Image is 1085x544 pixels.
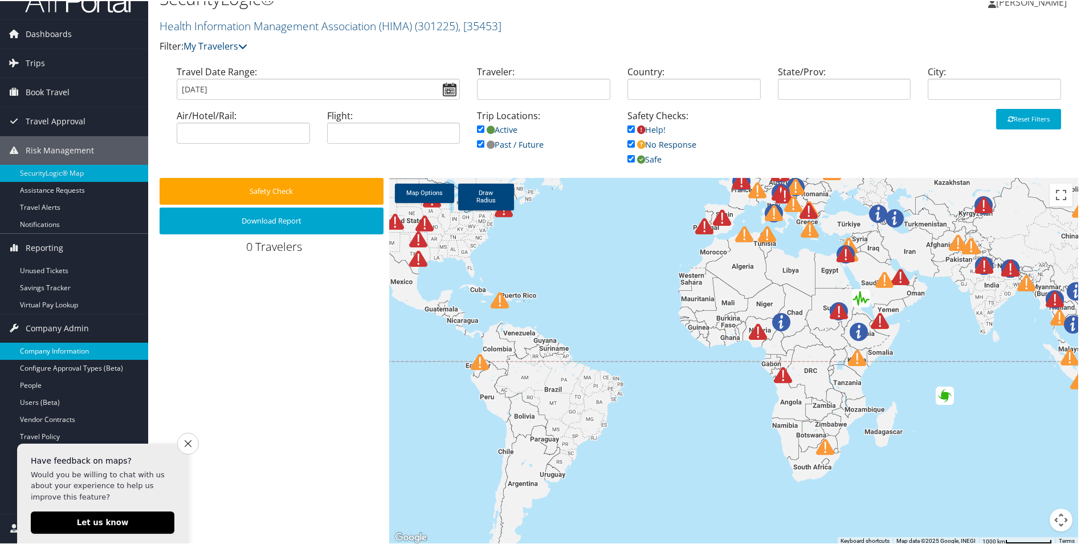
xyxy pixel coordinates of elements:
span: , [ 35453 ] [458,17,501,33]
div: City: [919,64,1070,108]
a: Help! [627,123,666,134]
div: Flight: [319,108,469,152]
div: 0 Travelers [160,238,389,259]
span: 1000 km [982,537,1005,543]
span: Company Admin [26,313,89,342]
a: Draw Radius [458,182,514,209]
span: ( 301225 ) [415,17,458,33]
div: State/Prov: [769,64,920,108]
a: Active [477,123,517,134]
span: Map data ©2025 Google, INEGI [896,537,976,543]
span: Trips [26,48,45,76]
a: Past / Future [477,138,544,149]
a: Terms (opens in new tab) [1059,537,1075,543]
div: Trip Locations: [468,108,619,162]
button: Download Report [160,206,384,233]
div: Green earthquake alert (Magnitude 4.5M, Depth:10km) in Sudan 09/09/2025 20:36 UTC, No people affe... [847,283,875,311]
a: Map Options [395,182,454,202]
div: Safety Checks: [619,108,769,177]
div: Traveler: [468,64,619,108]
button: Map Scale: 1000 km per 78 pixels [979,536,1055,544]
span: Book Travel [26,77,70,105]
img: Google [392,529,430,544]
a: Safe [627,153,662,164]
span: Dashboards [26,19,72,47]
span: Reporting [26,233,63,261]
button: Map camera controls [1050,508,1072,530]
button: Toggle fullscreen view [1050,182,1072,205]
a: No Response [627,138,696,149]
div: Air/Hotel/Rail: [168,108,319,152]
p: Filter: [160,38,772,53]
a: My Travelers [183,39,247,51]
div: Country: [619,64,769,108]
a: Open this area in Google Maps (opens a new window) [392,529,430,544]
button: Safety Check [160,177,384,204]
div: Green alert for tropical cyclone 03-20252026-26. Population affected by Category 1 (120 km/h) win... [931,381,958,408]
button: Reset Filters [996,108,1061,128]
span: Travel Approval [26,106,85,135]
span: Risk Management [26,135,94,164]
a: Health Information Management Association (HIMA) [160,17,501,33]
div: Travel Date Range: [168,64,468,108]
button: Keyboard shortcuts [841,536,890,544]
